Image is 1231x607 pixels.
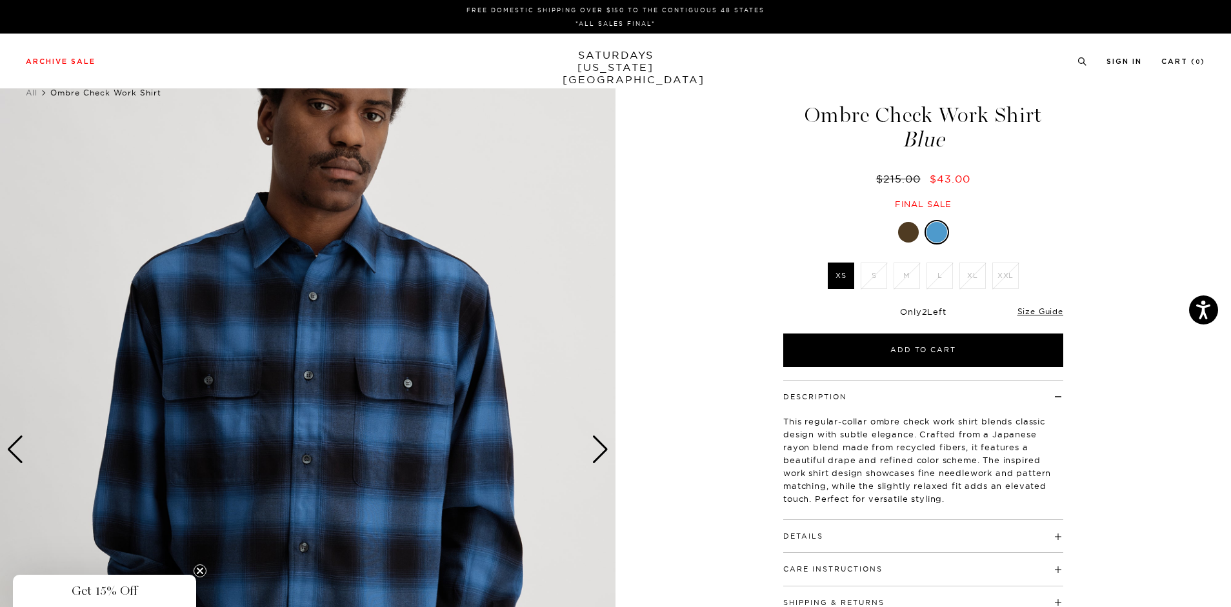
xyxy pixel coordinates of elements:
p: FREE DOMESTIC SHIPPING OVER $150 TO THE CONTIGUOUS 48 STATES [31,5,1200,15]
div: Final sale [781,199,1065,210]
small: 0 [1196,59,1201,65]
a: Size Guide [1017,306,1063,316]
span: 2 [922,306,928,317]
a: All [26,88,37,97]
h1: Ombre Check Work Shirt [781,104,1065,150]
p: *ALL SALES FINAL* [31,19,1200,28]
span: Blue [781,129,1065,150]
span: $43.00 [930,172,970,185]
span: Ombre Check Work Shirt [50,88,161,97]
button: Close teaser [194,564,206,577]
div: Next slide [592,435,609,464]
label: XS [828,263,854,289]
del: $215.00 [876,172,926,185]
button: Add to Cart [783,333,1063,367]
a: Archive Sale [26,58,95,65]
a: Cart (0) [1161,58,1205,65]
a: SATURDAYS[US_STATE][GEOGRAPHIC_DATA] [563,49,669,86]
a: Sign In [1106,58,1142,65]
button: Care Instructions [783,566,883,573]
button: Description [783,393,847,401]
div: Get 15% OffClose teaser [13,575,196,607]
span: Get 15% Off [72,583,137,599]
div: Previous slide [6,435,24,464]
button: Shipping & Returns [783,599,885,606]
button: Details [783,533,823,540]
div: Only Left [783,306,1063,317]
p: This regular-collar ombre check work shirt blends classic design with subtle elegance. Crafted fr... [783,415,1063,505]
